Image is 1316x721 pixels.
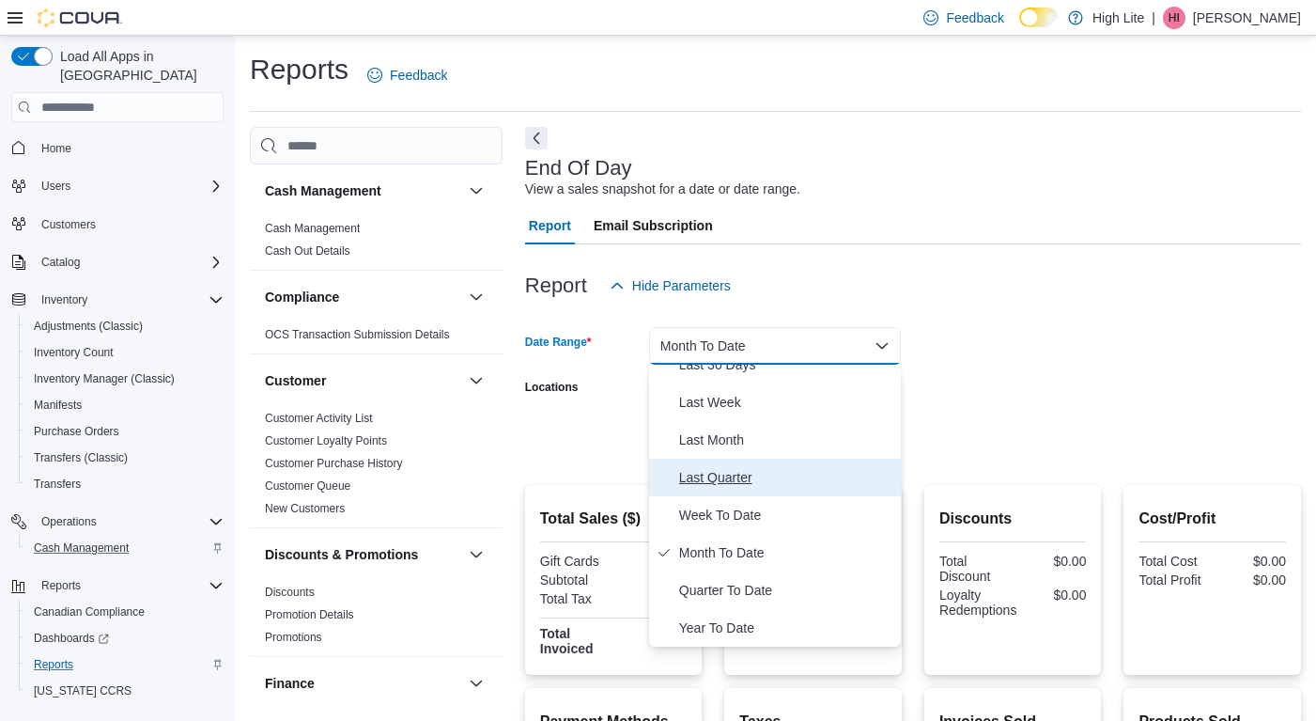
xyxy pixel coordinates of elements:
div: Gift Cards [540,554,610,569]
button: Month To Date [649,327,901,365]
span: Feedback [390,66,447,85]
input: Dark Mode [1019,8,1059,27]
button: Canadian Compliance [19,599,231,625]
img: Cova [38,8,122,27]
button: Catalog [4,249,231,275]
a: Transfers (Classic) [26,447,135,469]
button: Operations [4,509,231,535]
button: Inventory Manager (Classic) [19,366,231,392]
button: Cash Management [465,180,488,202]
span: Manifests [26,394,224,416]
a: Promotion Details [265,608,354,621]
span: Customer Queue [265,478,350,494]
a: Customer Purchase History [265,457,403,470]
a: Promotions [265,631,322,644]
div: Total Profit [1138,572,1208,588]
button: Home [4,133,231,161]
button: Users [34,175,78,197]
button: Transfers [19,471,231,497]
span: Adjustments (Classic) [26,315,224,337]
div: $0.00 [1216,572,1286,588]
span: Week To Date [679,504,893,526]
span: Operations [41,514,97,529]
a: Inventory Manager (Classic) [26,368,182,390]
div: Total Discount [939,554,1009,584]
div: Discounts & Promotions [250,581,503,656]
div: $0.00 [617,591,687,606]
button: Reports [4,572,231,599]
span: Catalog [41,255,80,270]
button: Finance [465,672,488,695]
button: Operations [34,510,104,533]
span: Cash Management [26,537,224,559]
span: Adjustments (Classic) [34,319,143,334]
h3: End Of Day [525,157,632,180]
div: Compliance [250,323,503,353]
span: Feedback [946,8,1003,27]
div: Total Cost [1138,554,1208,569]
button: Inventory Count [19,339,231,366]
span: Customers [41,217,96,232]
a: Dashboards [19,625,231,651]
a: Cash Management [26,537,136,559]
span: Reports [26,653,224,676]
span: Users [41,179,70,194]
strong: Total Invoiced [540,626,594,656]
span: Reports [41,578,81,593]
span: Load All Apps in [GEOGRAPHIC_DATA] [53,47,224,85]
button: Inventory [34,289,95,311]
span: Home [41,141,71,156]
span: Dashboards [34,631,109,646]
span: Operations [34,510,224,533]
span: Home [34,135,224,159]
h3: Finance [265,674,315,693]
label: Date Range [525,335,592,350]
span: Promotion Details [265,607,354,622]
button: Adjustments (Classic) [19,313,231,339]
a: Feedback [360,56,455,94]
span: Inventory Manager (Classic) [26,368,224,390]
span: Last 30 Days [679,353,893,376]
span: Inventory Manager (Classic) [34,371,175,386]
span: Last Week [679,391,893,414]
span: Dark Mode [1019,27,1020,28]
a: Customers [34,213,103,236]
span: Transfers [34,477,81,492]
a: Purchase Orders [26,420,127,443]
span: Inventory [41,292,87,307]
a: Dashboards [26,627,116,650]
span: Report [529,207,571,244]
span: Customer Activity List [265,411,373,426]
span: Catalog [34,251,224,274]
h3: Discounts & Promotions [265,545,418,564]
div: Total Tax [540,591,610,606]
a: [US_STATE] CCRS [26,680,139,702]
div: Subtotal [540,572,610,588]
button: Customers [4,211,231,238]
button: Next [525,127,548,149]
div: $0.00 [617,572,687,588]
a: Canadian Compliance [26,601,152,623]
span: Manifests [34,398,82,413]
span: Reports [34,574,224,597]
span: Customers [34,212,224,236]
span: Customer Loyalty Points [265,433,387,448]
a: Inventory Count [26,341,121,364]
button: Transfers (Classic) [19,445,231,471]
p: High Lite [1092,7,1144,29]
span: Transfers [26,473,224,495]
button: Compliance [465,286,488,308]
h3: Compliance [265,288,339,306]
span: Canadian Compliance [26,601,224,623]
button: Reports [34,574,88,597]
h2: Total Sales ($) [540,508,688,530]
div: View a sales snapshot for a date or date range. [525,180,800,199]
span: Cash Management [34,541,129,556]
button: Cash Management [19,535,231,561]
button: Discounts & Promotions [265,545,461,564]
h3: Customer [265,371,326,390]
span: Inventory Count [26,341,224,364]
span: Inventory [34,289,224,311]
span: Transfers (Classic) [34,450,128,465]
a: Customer Activity List [265,412,373,425]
